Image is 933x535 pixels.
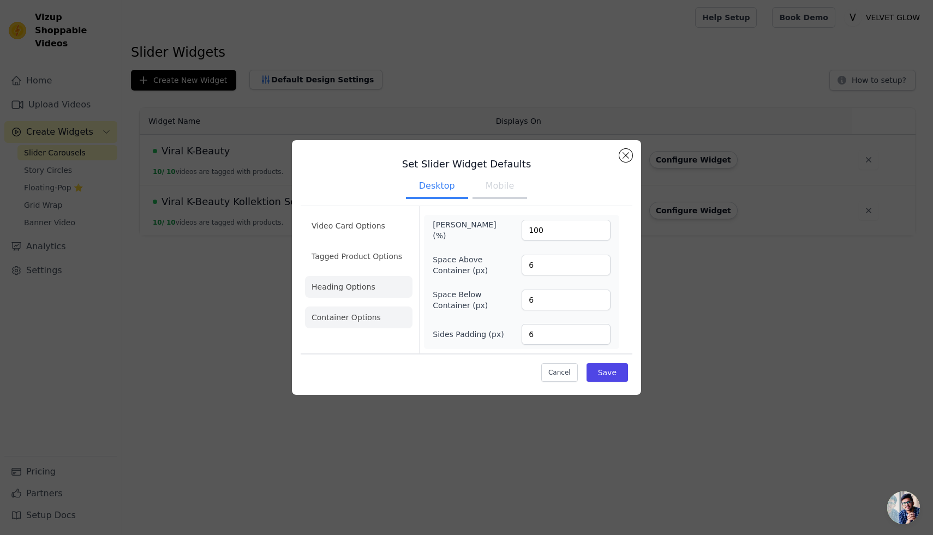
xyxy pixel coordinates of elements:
button: Save [587,363,628,382]
li: Heading Options [305,276,412,298]
li: Container Options [305,306,412,328]
button: Cancel [541,363,578,382]
label: Space Above Container (px) [433,254,492,276]
label: [PERSON_NAME] (%) [433,219,492,241]
li: Tagged Product Options [305,245,412,267]
button: Close modal [619,149,632,162]
button: Desktop [406,175,468,199]
div: Chat öffnen [887,491,920,524]
h3: Set Slider Widget Defaults [301,158,632,171]
li: Video Card Options [305,215,412,237]
label: Sides Padding (px) [433,329,504,340]
label: Space Below Container (px) [433,289,492,311]
button: Mobile [473,175,527,199]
